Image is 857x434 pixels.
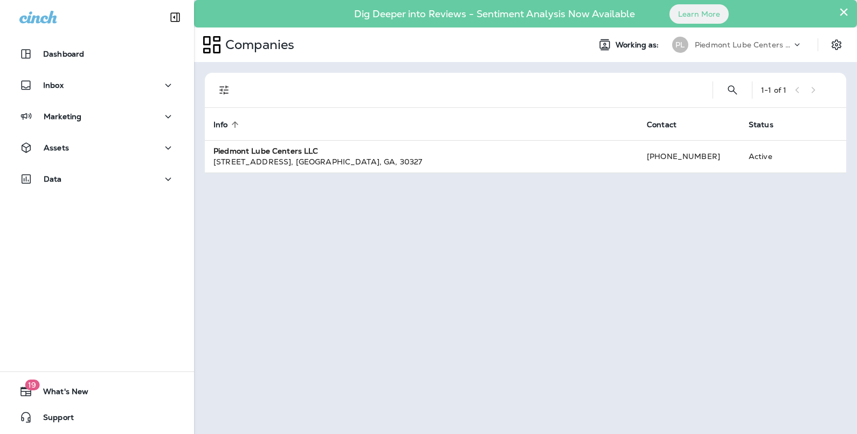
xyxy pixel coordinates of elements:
[647,120,676,129] span: Contact
[221,37,294,53] p: Companies
[44,112,81,121] p: Marketing
[11,106,183,127] button: Marketing
[213,79,235,101] button: Filters
[32,387,88,400] span: What's New
[160,6,190,28] button: Collapse Sidebar
[669,4,729,24] button: Learn More
[722,79,743,101] button: Search Companies
[11,137,183,159] button: Assets
[213,120,228,129] span: Info
[695,40,792,49] p: Piedmont Lube Centers LLC
[25,380,39,390] span: 19
[323,12,666,16] p: Dig Deeper into Reviews - Sentiment Analysis Now Available
[647,120,690,129] span: Contact
[43,50,84,58] p: Dashboard
[761,86,786,94] div: 1 - 1 of 1
[839,3,849,20] button: Close
[11,43,183,65] button: Dashboard
[11,168,183,190] button: Data
[638,140,740,173] td: [PHONE_NUMBER]
[11,381,183,402] button: 19What's New
[32,413,74,426] span: Support
[672,37,688,53] div: PL
[43,81,64,89] p: Inbox
[213,120,242,129] span: Info
[213,156,630,167] div: [STREET_ADDRESS] , [GEOGRAPHIC_DATA] , GA , 30327
[11,74,183,96] button: Inbox
[44,143,69,152] p: Assets
[44,175,62,183] p: Data
[740,140,803,173] td: Active
[616,40,661,50] span: Working as:
[827,35,846,54] button: Settings
[749,120,773,129] span: Status
[749,120,787,129] span: Status
[213,146,319,156] strong: Piedmont Lube Centers LLC
[11,407,183,428] button: Support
